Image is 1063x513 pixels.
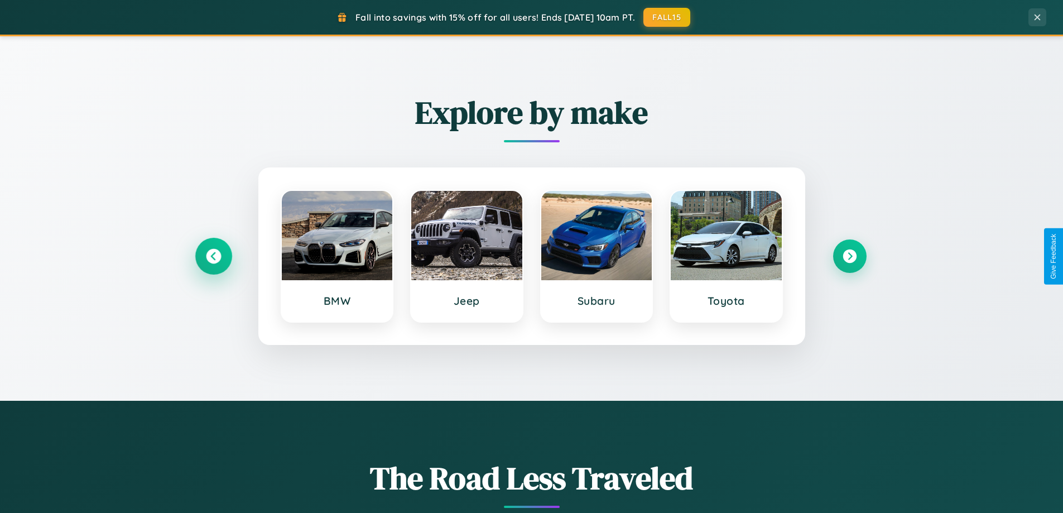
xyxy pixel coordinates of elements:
[355,12,635,23] span: Fall into savings with 15% off for all users! Ends [DATE] 10am PT.
[643,8,690,27] button: FALL15
[1050,234,1057,279] div: Give Feedback
[422,294,511,308] h3: Jeep
[682,294,771,308] h3: Toyota
[197,91,867,134] h2: Explore by make
[197,457,867,500] h1: The Road Less Traveled
[552,294,641,308] h3: Subaru
[293,294,382,308] h3: BMW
